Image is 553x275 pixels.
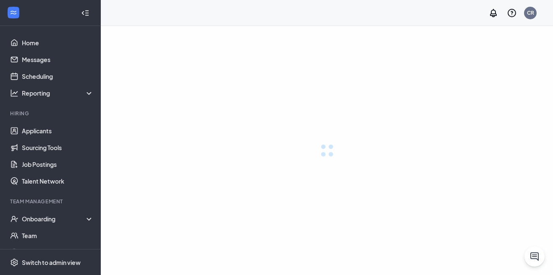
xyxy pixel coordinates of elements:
[22,244,94,261] a: DocumentsCrown
[81,9,89,17] svg: Collapse
[22,227,94,244] a: Team
[22,51,94,68] a: Messages
[524,246,545,267] button: ChatActive
[22,34,94,51] a: Home
[22,139,94,156] a: Sourcing Tools
[10,215,18,223] svg: UserCheck
[527,9,534,16] div: CR
[507,8,517,18] svg: QuestionInfo
[22,173,94,189] a: Talent Network
[22,156,94,173] a: Job Postings
[22,258,81,267] div: Switch to admin view
[488,8,498,18] svg: Notifications
[22,89,94,97] div: Reporting
[10,110,92,117] div: Hiring
[10,198,92,205] div: Team Management
[22,122,94,139] a: Applicants
[10,89,18,97] svg: Analysis
[10,258,18,267] svg: Settings
[22,68,94,85] a: Scheduling
[529,252,540,262] svg: ChatActive
[9,8,18,17] svg: WorkstreamLogo
[22,215,94,223] div: Onboarding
